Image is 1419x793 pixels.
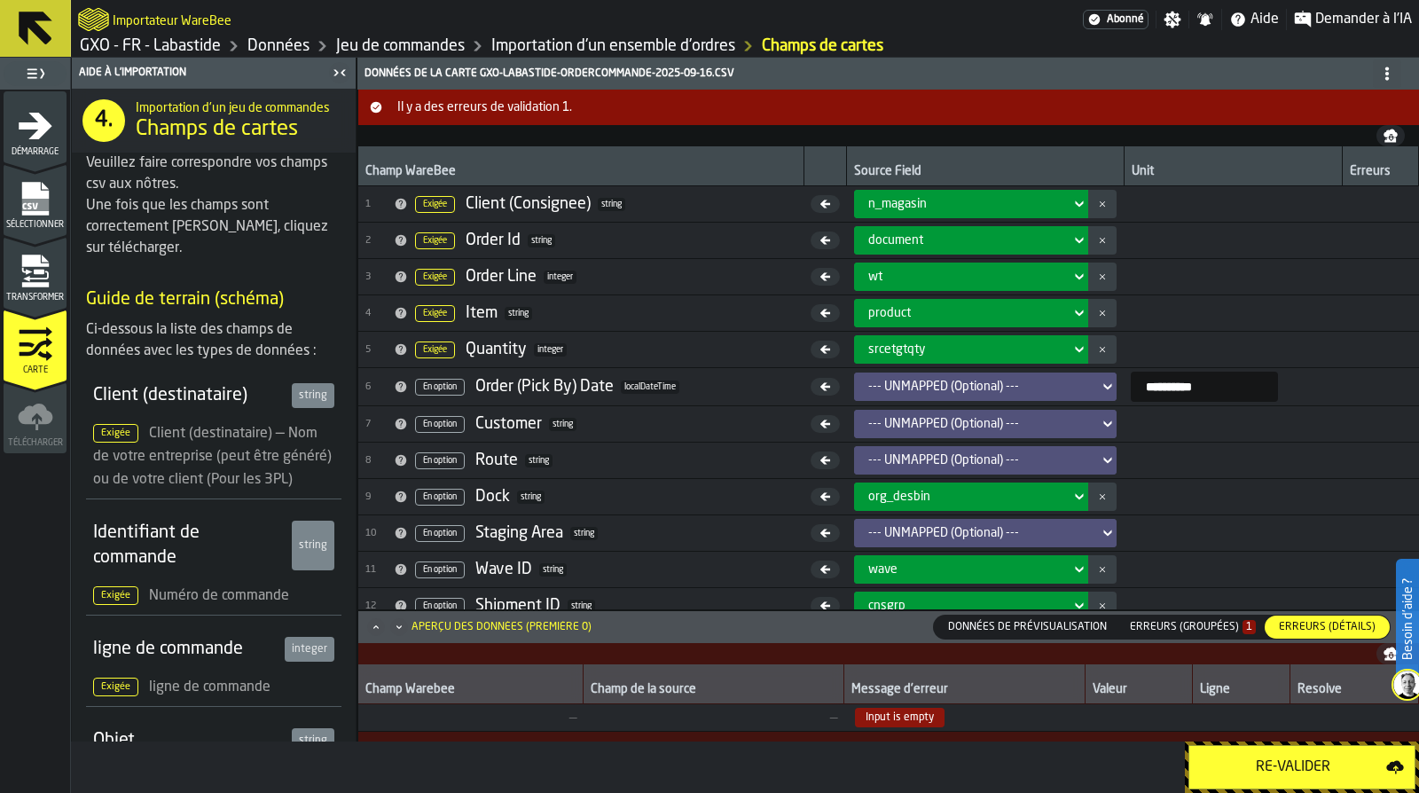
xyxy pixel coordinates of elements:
span: Numéro de commande [149,589,289,603]
h2: Sub Title [113,11,231,28]
label: button-switch-multi-Erreurs (résumé) [1122,616,1264,638]
span: ligne de commande [149,680,270,695]
span: 10 [365,528,387,539]
span: 1 [1243,620,1256,634]
div: Item [466,303,498,323]
div: thumb [1123,617,1263,637]
button: button- [1088,190,1117,218]
div: Order Id [466,231,521,250]
label: button-toggle-Fermez-moi [327,62,352,83]
div: Client (Consignee) [466,194,591,214]
span: integer [544,271,576,284]
div: Source Field [854,164,1116,182]
span: product [868,306,911,320]
span: 5 [365,344,387,356]
div: DropdownMenuValue-wave [868,562,1063,577]
span: — [591,711,837,725]
div: DropdownMenuValue-srcetgtqty [854,335,1088,364]
button: Maximize [365,618,387,636]
input: input-value- input-value- [1131,372,1278,402]
a: link-to-/wh/i/6d62c477-0d62-49a3-8ae2-182b02fd63a7/data/orders/ [336,36,465,56]
span: Exigée [415,342,455,358]
li: menu Sélectionner [4,164,67,235]
div: ligne de commande [93,637,278,662]
div: DropdownMenuValue-n_magasin [854,190,1088,218]
span: En option [415,489,465,506]
span: string [528,234,555,247]
div: integer [285,637,334,662]
h2: Sub Title [136,98,341,115]
label: button-toggle-Basculer le menu complet [4,61,67,86]
div: DropdownMenuValue-org_desbin [854,483,1088,511]
button: button- [358,90,1419,125]
div: DropdownMenuValue- [854,373,1117,401]
div: Abonnement au menu [1083,10,1149,29]
a: link-to-/wh/i/6d62c477-0d62-49a3-8ae2-182b02fd63a7/import/orders/86ef5d5a-a3b0-47ab-acbc-fd3b2c88... [762,36,883,56]
div: Aide à l'importation [75,67,327,79]
div: Staging Area [475,523,563,543]
button: button- [1088,555,1117,584]
span: wave [868,562,898,577]
div: thumb [1265,616,1390,639]
span: Exigée [93,424,138,443]
div: DropdownMenuValue- [868,380,1092,394]
div: Aperçu des données (première 0) [412,621,592,633]
span: En option [415,416,465,433]
button: Minimize [388,618,410,636]
a: logo-header [78,4,109,35]
span: Exigée [93,586,138,605]
div: title-Champs de cartes [72,89,356,153]
header: Aide à l'importation [72,58,356,89]
div: string [292,728,334,753]
li: menu Démarrage [4,91,67,162]
span: Client (destinataire) — Nom de votre entreprise (peut être généré) ou de votre client (Pour les 3PL) [93,427,332,487]
li: menu Télécharger [4,382,67,453]
span: string [505,307,532,320]
span: 1 [365,199,387,210]
li: menu Transformer [4,237,67,308]
div: Route [475,451,518,470]
div: DropdownMenuValue-wt [868,270,1063,284]
span: wt [868,270,882,284]
div: Order (Pick By) Date [475,377,614,396]
span: string [568,600,595,613]
span: Erreurs (détails) [1272,619,1383,635]
span: Sélectionner [4,220,67,230]
div: DropdownMenuValue- [868,453,1092,467]
span: document [868,233,923,247]
div: DropdownMenuValue-product [854,299,1088,327]
span: string [549,418,576,431]
span: localDateTime [621,381,679,394]
div: DropdownMenuValue-srcetgtqty [868,342,1063,357]
nav: Breadcrumb [78,35,883,57]
span: 7 [365,419,387,430]
div: Données de la carte GXO-LABASTIDE-OrderCommande-2025-09-16.csv [361,59,1415,88]
div: 4. [82,99,125,142]
span: 4 [365,308,387,319]
label: button-toggle-Aide [1222,9,1286,30]
span: En option [415,598,465,615]
label: input-value- [1131,372,1278,402]
div: Customer [475,414,542,434]
span: Abonné [1107,13,1144,26]
div: Resolve [1297,682,1411,700]
div: Champ Warebee [365,682,576,700]
div: string [292,521,334,570]
label: button-switch-multi-Erreurs (détails) [1264,615,1391,640]
label: Besoin d'aide ? [1398,561,1417,678]
span: Exigée [415,305,455,322]
span: org_desbin [868,490,930,504]
div: DropdownMenuValue-cnsgrp [868,599,1063,613]
div: Erreurs [1350,164,1411,182]
div: DropdownMenuValue- [854,519,1117,547]
span: 9 [365,491,387,503]
div: Champ de la source [591,682,836,700]
span: Données de prévisualisation [941,619,1114,635]
h3: Guide de terrain (schéma) [86,287,341,312]
span: cnsgrp [868,599,905,613]
span: string [525,454,553,467]
span: En option [415,525,465,542]
span: Demander à l'IA [1315,9,1412,30]
span: Aide [1250,9,1279,30]
span: 2 [365,235,387,247]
